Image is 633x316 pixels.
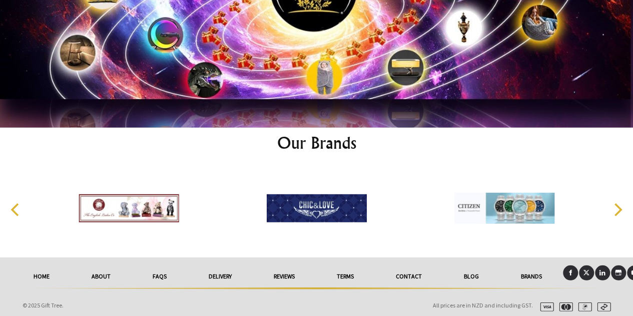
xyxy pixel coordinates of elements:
img: Charlie Bears [79,171,179,246]
a: Facebook [563,265,578,280]
img: visa.svg [536,302,554,311]
button: Next [606,199,628,221]
a: Contact [375,265,443,287]
a: X (Twitter) [579,265,594,280]
img: Citizen [454,171,554,246]
a: LinkedIn [595,265,610,280]
img: paypal.svg [574,302,592,311]
a: delivery [188,265,253,287]
a: Terms [316,265,375,287]
a: HOME [13,265,71,287]
span: All prices are in NZD and including GST. [433,301,533,309]
a: About [71,265,132,287]
img: Chic & Love [266,171,366,246]
a: Brands [500,265,563,287]
img: afterpay.svg [593,302,611,311]
span: © 2025 Gift Tree. [23,301,64,309]
a: reviews [253,265,316,287]
a: Blog [443,265,500,287]
a: FAQs [132,265,188,287]
img: mastercard.svg [555,302,573,311]
button: Previous [5,199,27,221]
